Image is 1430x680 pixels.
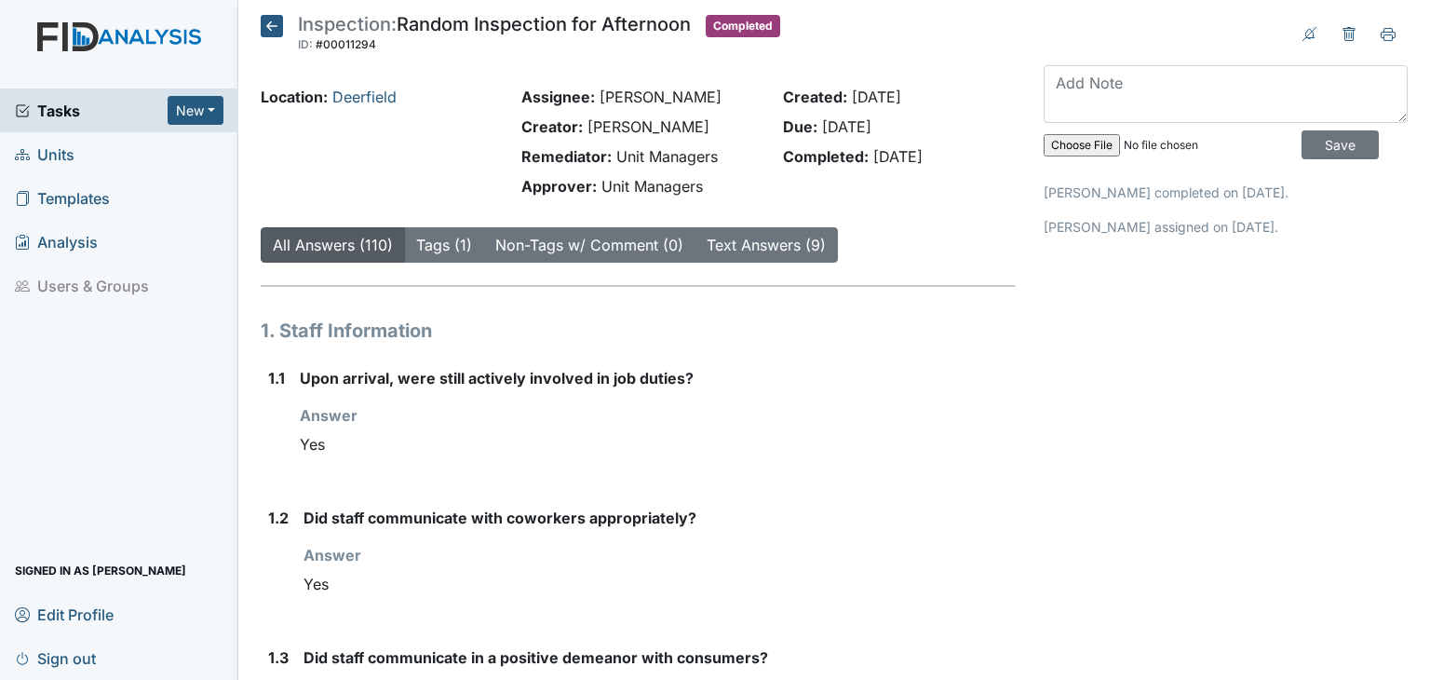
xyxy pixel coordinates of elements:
strong: Creator: [521,117,583,136]
strong: Completed: [783,147,869,166]
a: Tags (1) [416,236,472,254]
a: Deerfield [332,88,397,106]
label: Did staff communicate with coworkers appropriately? [304,507,696,529]
span: [PERSON_NAME] [587,117,709,136]
a: All Answers (110) [273,236,393,254]
h1: 1. Staff Information [261,317,1016,345]
button: New [168,96,223,125]
span: Sign out [15,644,96,673]
span: Units [15,140,74,169]
div: Yes [304,566,1016,602]
span: #00011294 [316,37,376,51]
span: Edit Profile [15,600,114,629]
input: Save [1302,130,1379,159]
span: [DATE] [822,117,871,136]
span: Unit Managers [601,177,703,196]
span: ID: [298,37,313,51]
span: Templates [15,184,110,212]
button: All Answers (110) [261,227,405,263]
button: Tags (1) [404,227,484,263]
strong: Created: [783,88,847,106]
strong: Answer [300,406,357,425]
strong: Assignee: [521,88,595,106]
label: 1.3 [268,646,289,669]
p: [PERSON_NAME] completed on [DATE]. [1044,183,1408,202]
button: Non-Tags w/ Comment (0) [483,227,695,263]
div: Random Inspection for Afternoon [298,15,691,56]
span: [DATE] [873,147,923,166]
strong: Due: [783,117,817,136]
strong: Approver: [521,177,597,196]
strong: Location: [261,88,328,106]
span: [DATE] [852,88,901,106]
span: Completed [706,15,780,37]
label: Did staff communicate in a positive demeanor with consumers? [304,646,768,669]
span: Signed in as [PERSON_NAME] [15,556,186,585]
span: Analysis [15,227,98,256]
a: Tasks [15,100,168,122]
label: 1.1 [268,367,285,389]
div: Yes [300,427,1016,462]
a: Text Answers (9) [707,236,826,254]
button: Text Answers (9) [695,227,838,263]
label: 1.2 [268,507,289,529]
strong: Answer [304,546,361,564]
span: [PERSON_NAME] [600,88,722,106]
label: Upon arrival, were still actively involved in job duties? [300,367,694,389]
span: Inspection: [298,13,397,35]
strong: Remediator: [521,147,612,166]
a: Non-Tags w/ Comment (0) [495,236,683,254]
p: [PERSON_NAME] assigned on [DATE]. [1044,217,1408,237]
span: Unit Managers [616,147,718,166]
